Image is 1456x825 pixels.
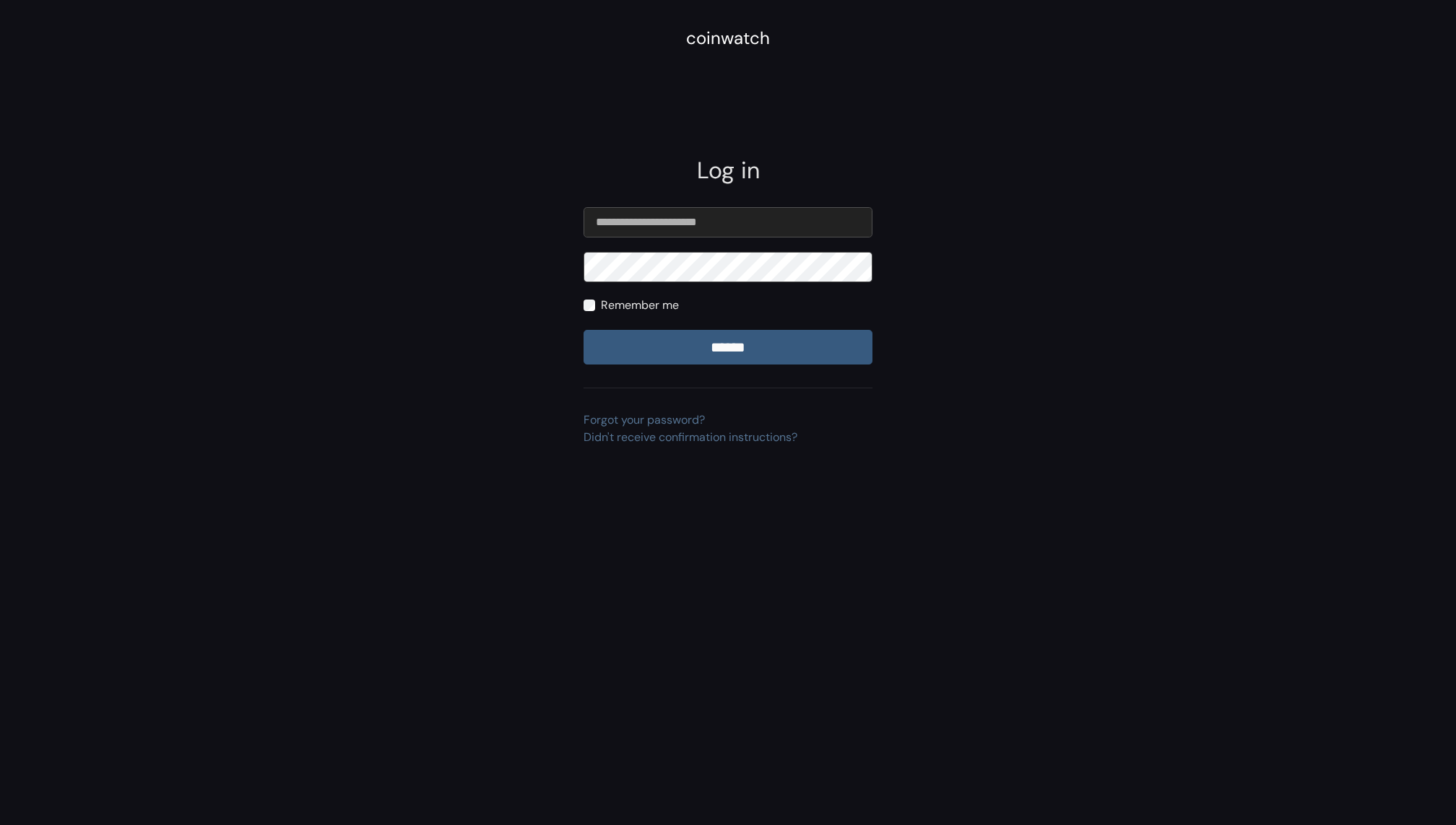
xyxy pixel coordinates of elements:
label: Remember me [601,297,679,314]
a: Didn't receive confirmation instructions? [584,429,797,445]
h2: Log in [584,157,872,184]
div: coinwatch [686,25,770,51]
a: Forgot your password? [584,412,705,427]
a: coinwatch [686,32,770,48]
